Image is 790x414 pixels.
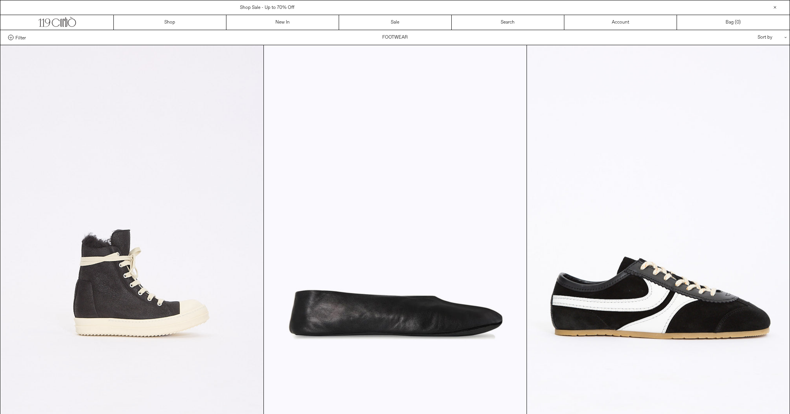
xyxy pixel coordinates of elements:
[677,15,790,30] a: Bag ()
[15,35,26,40] span: Filter
[712,30,782,45] div: Sort by
[736,19,741,26] span: )
[452,15,564,30] a: Search
[736,19,739,25] span: 0
[240,5,294,11] a: Shop Sale - Up to 70% Off
[339,15,452,30] a: Sale
[226,15,339,30] a: New In
[564,15,677,30] a: Account
[114,15,226,30] a: Shop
